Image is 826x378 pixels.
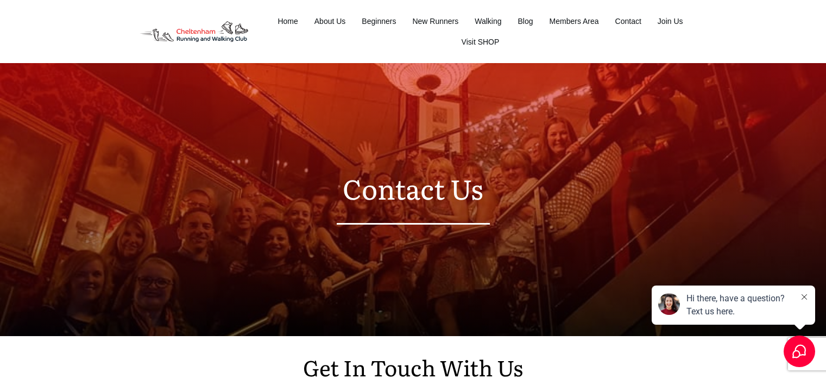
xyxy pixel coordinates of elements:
[412,14,458,29] a: New Runners
[475,14,501,29] a: Walking
[518,14,533,29] a: Blog
[462,34,500,49] a: Visit SHOP
[615,14,641,29] a: Contact
[278,14,298,29] a: Home
[658,14,683,29] a: Join Us
[550,14,599,29] a: Members Area
[131,164,695,212] p: Contact Us
[131,14,257,50] img: Decathlon
[362,14,396,29] a: Beginners
[314,14,346,29] a: About Us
